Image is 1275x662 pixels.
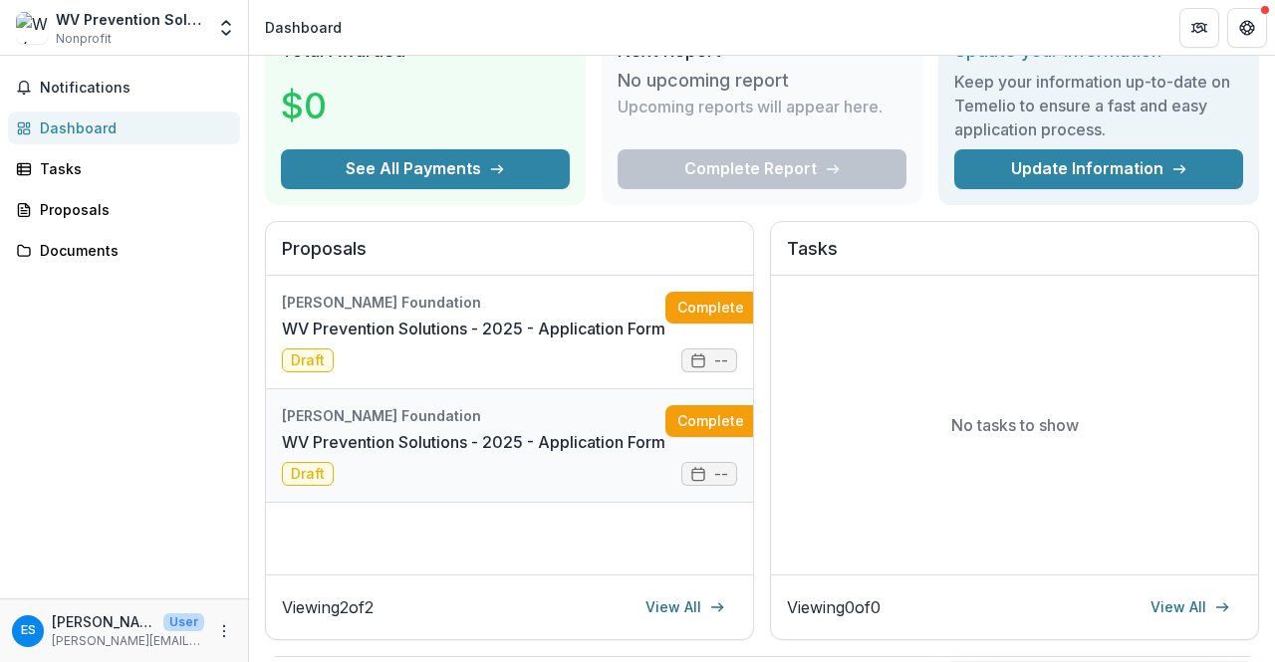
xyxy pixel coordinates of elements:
div: WV Prevention Solutions [56,9,204,30]
div: Proposals [40,199,224,220]
a: Dashboard [8,111,240,144]
button: Partners [1179,8,1219,48]
h3: No upcoming report [618,70,789,92]
a: Proposals [8,193,240,226]
button: More [212,619,236,643]
span: Notifications [40,80,232,97]
p: Viewing 0 of 0 [787,595,881,619]
div: Documents [40,240,224,261]
a: Documents [8,234,240,267]
a: WV Prevention Solutions - 2025 - Application Form [282,430,665,454]
nav: breadcrumb [257,13,350,42]
p: No tasks to show [951,413,1079,437]
a: WV Prevention Solutions - 2025 - Application Form [282,317,665,340]
p: [PERSON_NAME] [52,611,155,632]
a: Tasks [8,152,240,185]
h2: Proposals [282,238,737,276]
a: Complete [665,405,780,437]
h3: Keep your information up-to-date on Temelio to ensure a fast and easy application process. [954,70,1243,141]
a: View All [1139,591,1242,623]
a: View All [634,591,737,623]
button: Open entity switcher [212,8,240,48]
p: [PERSON_NAME][EMAIL_ADDRESS][DOMAIN_NAME] [52,632,204,650]
p: Upcoming reports will appear here. [618,95,883,118]
button: Notifications [8,72,240,104]
div: Elizabeth Shahan [21,624,36,637]
button: See All Payments [281,149,570,189]
div: Tasks [40,158,224,179]
span: Nonprofit [56,30,112,48]
a: Update Information [954,149,1243,189]
a: Complete [665,292,780,324]
button: Get Help [1227,8,1267,48]
h2: Tasks [787,238,1242,276]
div: Dashboard [265,17,342,38]
p: User [163,613,204,631]
div: Dashboard [40,117,224,138]
img: WV Prevention Solutions [16,12,48,44]
h3: $0 [281,79,430,132]
p: Viewing 2 of 2 [282,595,374,619]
